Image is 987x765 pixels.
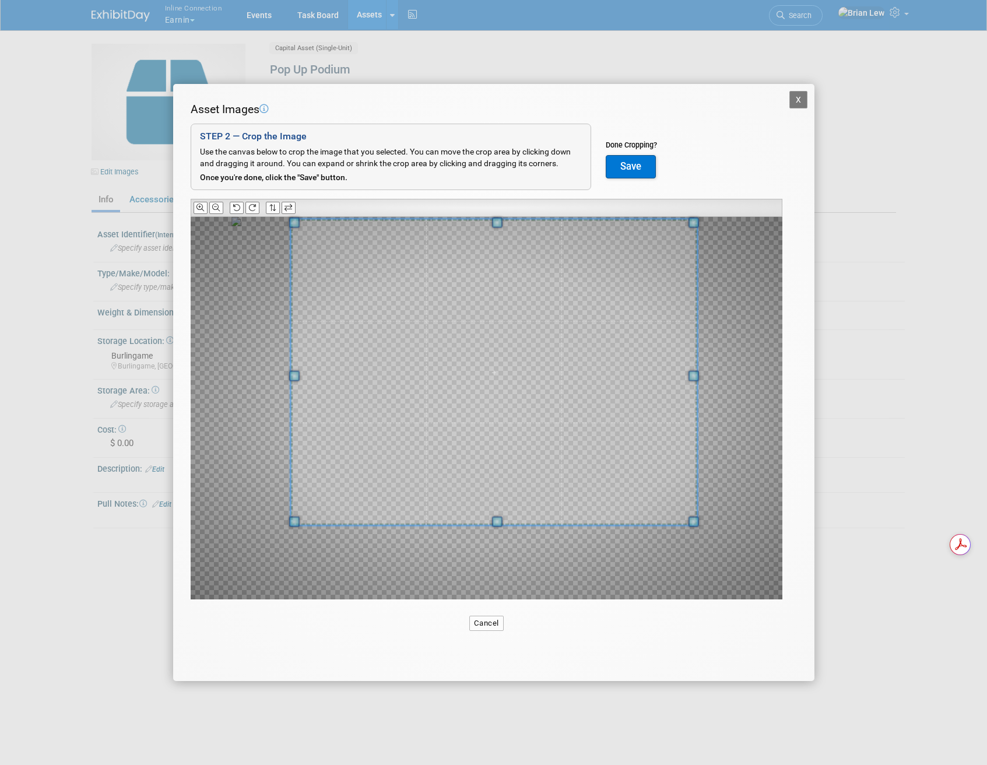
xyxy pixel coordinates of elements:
[469,616,504,630] button: Cancel
[209,202,223,214] button: Zoom Out
[194,202,208,214] button: Zoom In
[200,130,582,143] div: STEP 2 — Crop the Image
[606,140,657,150] div: Done Cropping?
[200,172,582,184] div: Once you're done, click the "Save" button.
[245,202,259,214] button: Rotate Clockwise
[789,91,808,108] button: X
[282,202,296,214] button: Flip Horizontally
[191,101,782,118] div: Asset Images
[606,155,656,178] button: Save
[200,147,571,168] span: Use the canvas below to crop the image that you selected. You can move the crop area by clicking ...
[230,202,244,214] button: Rotate Counter-clockwise
[266,202,280,214] button: Flip Vertically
